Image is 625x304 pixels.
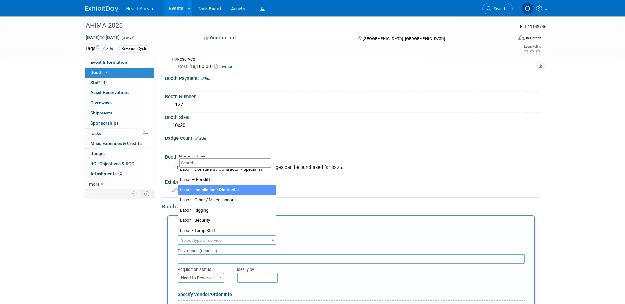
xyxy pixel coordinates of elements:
[85,169,154,179] a: Attachments2
[170,120,535,131] div: 10x20
[90,120,119,126] span: Sponsorships
[121,36,135,40] span: (3 days)
[90,80,107,85] span: Staff
[85,118,154,128] a: Sponsorships
[90,171,123,176] span: Attachments
[85,58,154,67] a: Event Information
[179,158,271,168] input: Search...
[140,190,154,198] td: Toggle Event Tabs
[90,70,110,75] span: Booth
[172,188,239,192] span: Specify exhibitor service company
[85,129,154,139] a: Tasks
[170,100,535,110] div: 1127
[474,34,542,44] div: Event Format
[85,6,118,12] img: ExhibitDay
[4,3,338,9] body: Rich Text Area. Press ALT-0 for help.
[90,151,105,156] span: Budget
[85,45,113,53] td: Tags
[165,133,540,142] div: Badge Count:
[363,36,445,41] span: [GEOGRAPHIC_DATA], [GEOGRAPHIC_DATA]
[90,90,129,95] span: Asset Reservations
[99,35,106,40] span: to
[171,161,468,174] div: 3 badges with your 10x20 booth. Additional badges can be purchased for $225.
[126,6,155,11] span: HealthStream
[178,205,276,215] li: Labor - Rigging
[90,161,134,166] span: ROI, Objectives & ROO
[119,45,149,52] div: Revenue Cycle
[90,60,127,65] span: Event Information
[178,175,276,185] li: Labor – Forklift
[214,64,237,69] a: Invoice
[85,98,154,108] a: Giveaways
[178,64,213,69] span: 8,100.00
[85,88,154,98] a: Asset Reservations
[178,185,276,195] li: Labor - Installation / Dismantle
[129,190,140,198] td: Personalize Event Tab Strip
[165,177,540,185] div: Exhibitor Service Company:
[85,68,154,78] a: Booth
[170,54,535,70] div: Reserved
[178,273,224,283] span: Need to Reserve
[85,108,154,118] a: Shipments
[165,113,540,121] div: Booth Size:
[523,45,541,48] div: Event Rating
[178,245,525,254] div: Description (optional)
[90,141,142,146] span: Misc. Expenses & Credits
[518,35,525,40] img: Format-Inperson.png
[165,92,540,100] div: Booth Number:
[178,292,232,297] a: Specify Vendor/Order Info
[491,6,506,11] span: Search
[85,139,154,149] a: Misc. Expenses & Credits
[118,171,123,176] span: 2
[181,238,222,243] span: Select type of service
[520,24,546,29] span: Event ID: 11142746
[202,35,241,41] button: Committed
[85,159,154,169] a: ROI, Objectives & ROO
[178,273,224,283] span: Need to Reserve
[165,73,540,82] div: Booth Payment:
[90,110,112,115] span: Shipments
[526,36,541,40] div: In-Person
[178,64,193,69] span: Cost: $
[521,2,534,15] img: Olivia Christopher
[178,215,276,226] li: Labor - Security
[178,226,276,236] li: Labor - Temp Staff
[85,35,120,40] span: [DATE] [DATE]
[178,195,276,205] li: Labor - Other / Miscellaneous
[85,179,154,189] a: more
[178,264,227,273] div: Acquisition status
[162,203,540,210] div: Booth Services
[482,3,513,14] a: Search
[237,264,495,273] div: Ideally by
[178,165,276,175] li: Labor - Consultant / Contractor / Specialist
[194,155,205,160] a: Edit
[90,131,101,136] span: Tasks
[85,149,154,159] a: Budget
[195,136,206,141] a: Edit
[102,46,113,51] a: Edit
[165,152,540,161] div: Booth Notes:
[89,181,99,187] span: more
[90,100,112,105] span: Giveaways
[102,80,107,85] span: 4
[106,70,109,74] i: Booth reservation complete
[83,20,503,32] div: AHIMA 2025
[201,76,212,81] a: Edit
[178,223,525,234] div: New Booth Service
[85,78,154,88] a: Staff4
